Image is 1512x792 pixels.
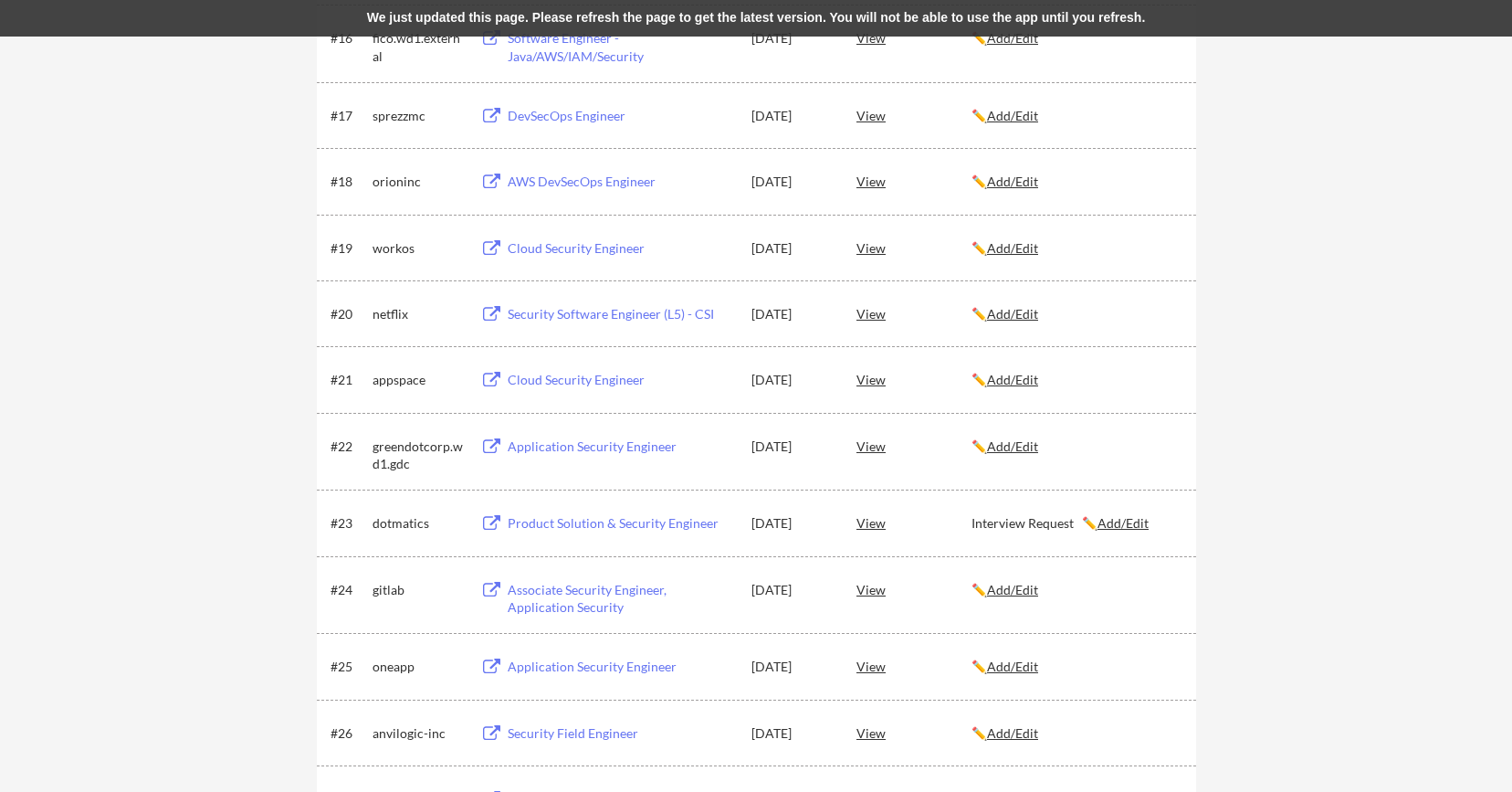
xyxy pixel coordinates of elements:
div: [DATE] [751,239,832,258]
div: Cloud Security Engineer [508,239,734,258]
div: appspace [373,371,464,389]
div: ✏️ [971,29,1180,48]
u: Add/Edit [987,725,1038,741]
div: fico.wd1.external [373,29,464,65]
div: #25 [331,658,366,676]
div: ✏️ [971,658,1180,676]
div: netflix [373,305,464,323]
div: View [856,716,971,749]
div: View [856,164,971,197]
div: #26 [331,724,366,743]
div: orioninc [373,173,464,191]
u: Add/Edit [987,582,1038,597]
div: ✏️ [971,371,1180,389]
div: ✏️ [971,239,1180,258]
div: sprezzmc [373,107,464,125]
div: Product Solution & Security Engineer [508,514,734,533]
div: #16 [331,29,366,48]
div: ✏️ [971,173,1180,191]
div: #17 [331,107,366,125]
div: greendotcorp.wd1.gdc [373,438,464,473]
div: Associate Security Engineer, Application Security [508,581,734,617]
div: #19 [331,239,366,258]
div: View [856,429,971,462]
div: View [856,21,971,54]
div: #20 [331,305,366,323]
div: View [856,99,971,132]
div: anvilogic-inc [373,724,464,743]
div: Security Software Engineer (L5) - CSI [508,305,734,323]
div: #18 [331,173,366,191]
div: View [856,649,971,682]
div: ✏️ [971,581,1180,599]
div: dotmatics [373,514,464,533]
div: Software Engineer - Java/AWS/IAM/Security [508,29,734,65]
u: Add/Edit [987,306,1038,322]
div: workos [373,239,464,258]
div: [DATE] [751,438,832,456]
div: Cloud Security Engineer [508,371,734,389]
div: View [856,363,971,396]
u: Add/Edit [987,174,1038,189]
div: #22 [331,438,366,456]
div: Security Field Engineer [508,724,734,743]
div: Interview Request ✏️ [971,514,1180,533]
div: View [856,506,971,539]
div: ✏️ [971,438,1180,456]
div: Application Security Engineer [508,438,734,456]
div: View [856,231,971,264]
u: Add/Edit [987,30,1038,46]
div: ✏️ [971,305,1180,323]
div: #23 [331,514,366,533]
div: #24 [331,581,366,599]
u: Add/Edit [987,108,1038,123]
div: [DATE] [751,658,832,676]
div: [DATE] [751,107,832,125]
div: [DATE] [751,514,832,533]
div: ✏️ [971,724,1180,743]
div: [DATE] [751,581,832,599]
div: [DATE] [751,371,832,389]
div: [DATE] [751,29,832,48]
div: DevSecOps Engineer [508,107,734,125]
u: Add/Edit [1097,515,1149,531]
div: gitlab [373,581,464,599]
div: View [856,573,971,606]
div: [DATE] [751,173,832,191]
u: Add/Edit [987,372,1038,387]
u: Add/Edit [987,659,1038,674]
div: ✏️ [971,107,1180,125]
div: [DATE] [751,724,832,743]
u: Add/Edit [987,240,1038,256]
div: Application Security Engineer [508,658,734,676]
u: Add/Edit [987,438,1038,454]
div: View [856,297,971,330]
div: #21 [331,371,366,389]
div: oneapp [373,658,464,676]
div: [DATE] [751,305,832,323]
div: AWS DevSecOps Engineer [508,173,734,191]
